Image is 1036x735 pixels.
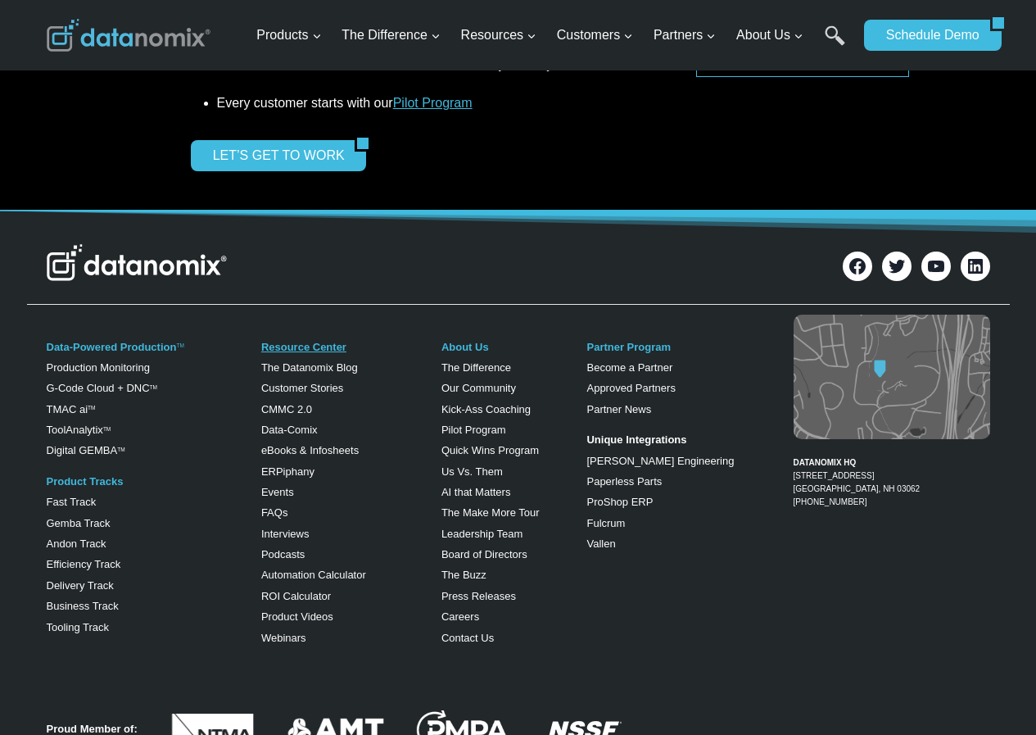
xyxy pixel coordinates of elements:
a: LET’S GET TO WORK [191,140,355,171]
a: Webinars [261,632,306,644]
a: Business Track [47,600,119,612]
strong: Proud Member of: [47,723,138,735]
a: FAQs [261,506,288,519]
a: Interviews [261,528,310,540]
a: Podcasts [261,548,305,560]
sup: TM [150,384,157,390]
a: Resource Center [261,341,346,353]
a: [PERSON_NAME] Engineering [586,455,734,467]
a: Automation Calculator [261,569,366,581]
a: ROI Calculator [261,590,331,602]
a: Data-Powered Production [47,341,177,353]
a: Product Tracks [47,475,124,488]
a: Digital GEMBATM [47,444,125,456]
a: Fulcrum [586,517,625,529]
a: Approved Partners [586,382,675,394]
a: Quick Wins Program [441,444,539,456]
a: Efficiency Track [47,558,121,570]
strong: DATANOMIX HQ [794,458,857,467]
figcaption: [PHONE_NUMBER] [794,443,990,509]
a: ToolAnalytix [47,424,103,436]
a: The Make More Tour [441,506,540,519]
a: Customer Stories [261,382,343,394]
a: Our Community [441,382,516,394]
a: Fast Track [47,496,97,508]
a: The Difference [441,361,511,374]
a: AI that Matters [441,486,511,498]
a: Andon Track [47,538,106,550]
a: Careers [441,610,479,623]
sup: TM [88,405,95,411]
a: About Us [441,341,489,353]
a: TMAC aiTM [47,403,96,415]
span: Customers [557,25,633,46]
a: CMMC 2.0 [261,403,312,415]
a: [STREET_ADDRESS][GEOGRAPHIC_DATA], NH 03062 [794,471,921,493]
a: Pilot Program [441,424,506,436]
span: Resources [461,25,536,46]
a: The Datanomix Blog [261,361,358,374]
a: Leadership Team [441,528,523,540]
a: Pilot Program [393,96,473,110]
a: Press Releases [441,590,516,602]
a: Partner Program [586,341,671,353]
nav: Primary Navigation [250,9,856,62]
a: Data-Comix [261,424,318,436]
a: ERPiphany [261,465,314,478]
img: Datanomix [47,19,210,52]
a: Events [261,486,294,498]
a: Kick-Ass Coaching [441,403,531,415]
a: Partner News [586,403,651,415]
a: TM [103,426,111,432]
span: About Us [736,25,803,46]
sup: TM [117,447,124,452]
a: Vallen [586,538,615,550]
img: Datanomix Logo [47,244,227,280]
img: Datanomix map image [794,315,990,438]
a: TM [176,343,183,348]
li: Every customer starts with our [217,84,624,114]
a: Search [825,25,845,62]
a: Gemba Track [47,517,111,529]
a: Board of Directors [441,548,527,560]
a: The Buzz [441,569,486,581]
a: ProShop ERP [586,496,653,508]
a: Paperless Parts [586,475,662,488]
a: Tooling Track [47,621,110,633]
a: Delivery Track [47,579,114,592]
a: Become a Partner [586,361,672,374]
a: eBooks & Infosheets [261,444,359,456]
a: Us Vs. Them [441,465,503,478]
a: Contact Us [441,632,494,644]
a: G-Code Cloud + DNCTM [47,382,157,394]
span: Products [256,25,321,46]
strong: Unique Integrations [586,433,686,446]
span: Partners [654,25,716,46]
a: Product Videos [261,610,333,623]
a: Schedule Demo [864,20,990,51]
span: The Difference [342,25,441,46]
a: Production Monitoring [47,361,150,374]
